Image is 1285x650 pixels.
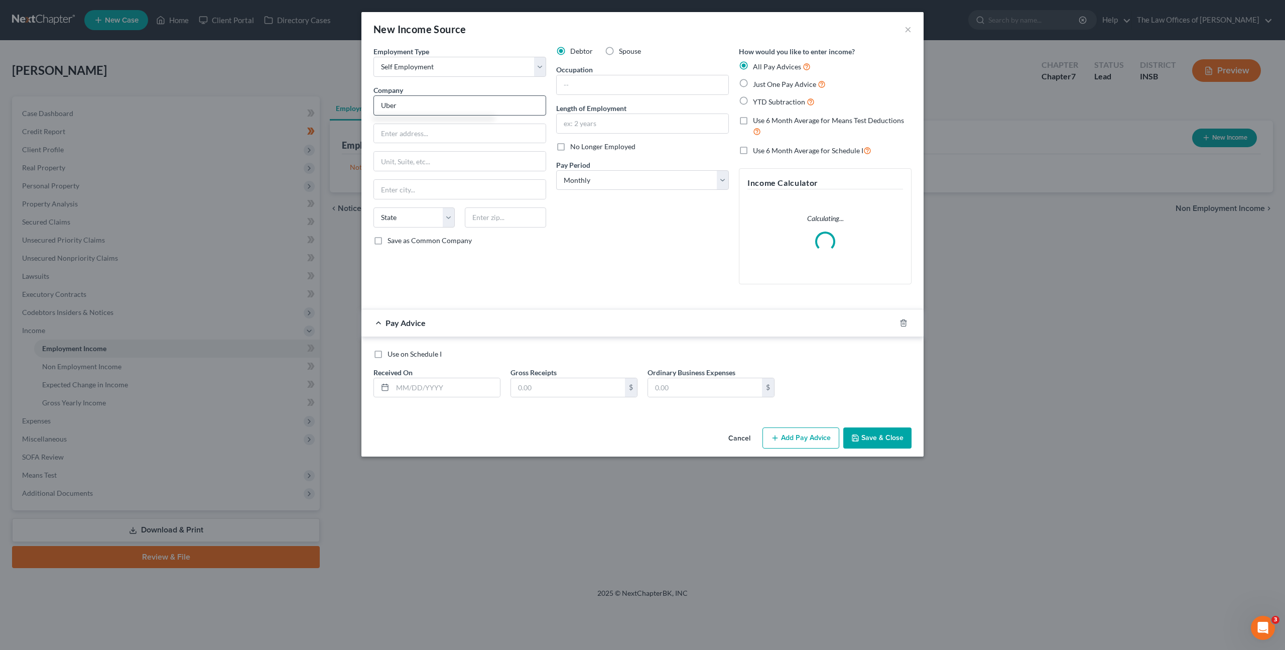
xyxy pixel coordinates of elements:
input: Unit, Suite, etc... [374,152,546,171]
span: Just One Pay Advice [753,80,816,88]
button: Save & Close [843,427,912,449]
input: Enter city... [374,180,546,199]
span: Debtor [570,47,593,55]
button: Cancel [720,428,758,449]
label: Length of Employment [556,103,626,114]
span: YTD Subtraction [753,97,805,106]
input: Enter address... [374,124,546,143]
label: Gross Receipts [510,367,557,378]
label: Occupation [556,64,593,75]
span: Save as Common Company [388,236,472,245]
label: Ordinary Business Expenses [648,367,735,378]
input: Enter zip... [465,207,546,228]
span: Company [373,86,403,94]
span: Employment Type [373,47,429,56]
p: Calculating... [747,213,903,224]
div: $ [762,378,774,397]
input: -- [557,75,728,94]
input: 0.00 [648,378,762,397]
input: MM/DD/YYYY [393,378,500,397]
iframe: Intercom live chat [1251,616,1275,640]
span: 3 [1271,616,1279,624]
input: 0.00 [511,378,625,397]
input: Search company by name... [373,95,546,116]
span: Use 6 Month Average for Means Test Deductions [753,116,904,125]
span: Spouse [619,47,641,55]
input: ex: 2 years [557,114,728,133]
span: Received On [373,368,413,377]
div: New Income Source [373,22,466,36]
span: Use on Schedule I [388,350,442,358]
span: All Pay Advices [753,62,801,71]
label: How would you like to enter income? [739,46,855,57]
span: No Longer Employed [570,142,635,151]
h5: Income Calculator [747,177,903,189]
button: Add Pay Advice [762,427,839,449]
span: Pay Period [556,161,590,169]
span: Pay Advice [385,318,426,328]
div: $ [625,378,637,397]
button: × [905,23,912,35]
span: Use 6 Month Average for Schedule I [753,146,863,155]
